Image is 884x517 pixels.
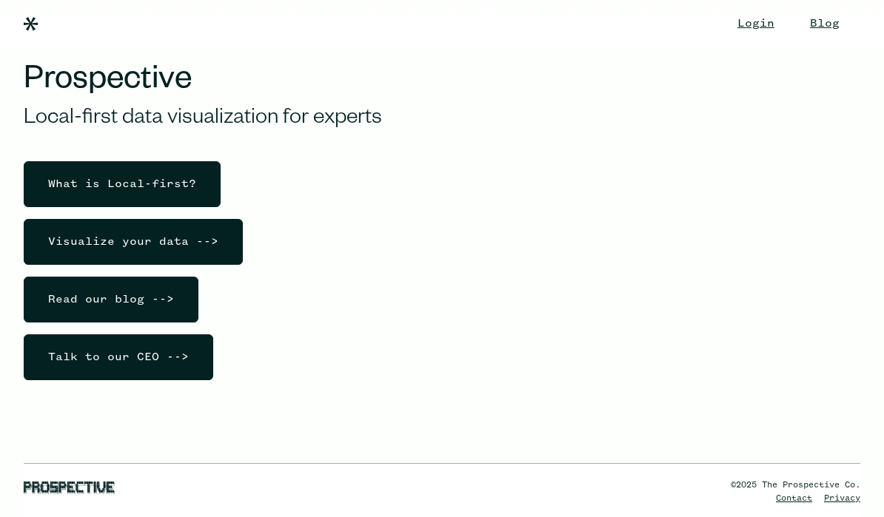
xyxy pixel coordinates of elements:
[731,479,860,492] div: ©2025 The Prospective Co.
[824,494,860,503] a: Privacy
[24,277,198,322] a: Read our blog -->
[36,277,186,322] div: Read our blog -->
[24,65,860,102] h1: Prospective
[24,219,243,265] a: Visualize your data -->
[24,161,221,207] a: What is Local-first?
[24,334,213,380] a: Talk to our CEO -->
[36,335,201,379] div: Talk to our CEO -->
[776,494,812,503] a: Contact
[36,220,230,264] div: Visualize your data -->
[24,102,860,138] h1: Local-first data visualization for experts
[36,162,208,206] div: What is Local-first?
